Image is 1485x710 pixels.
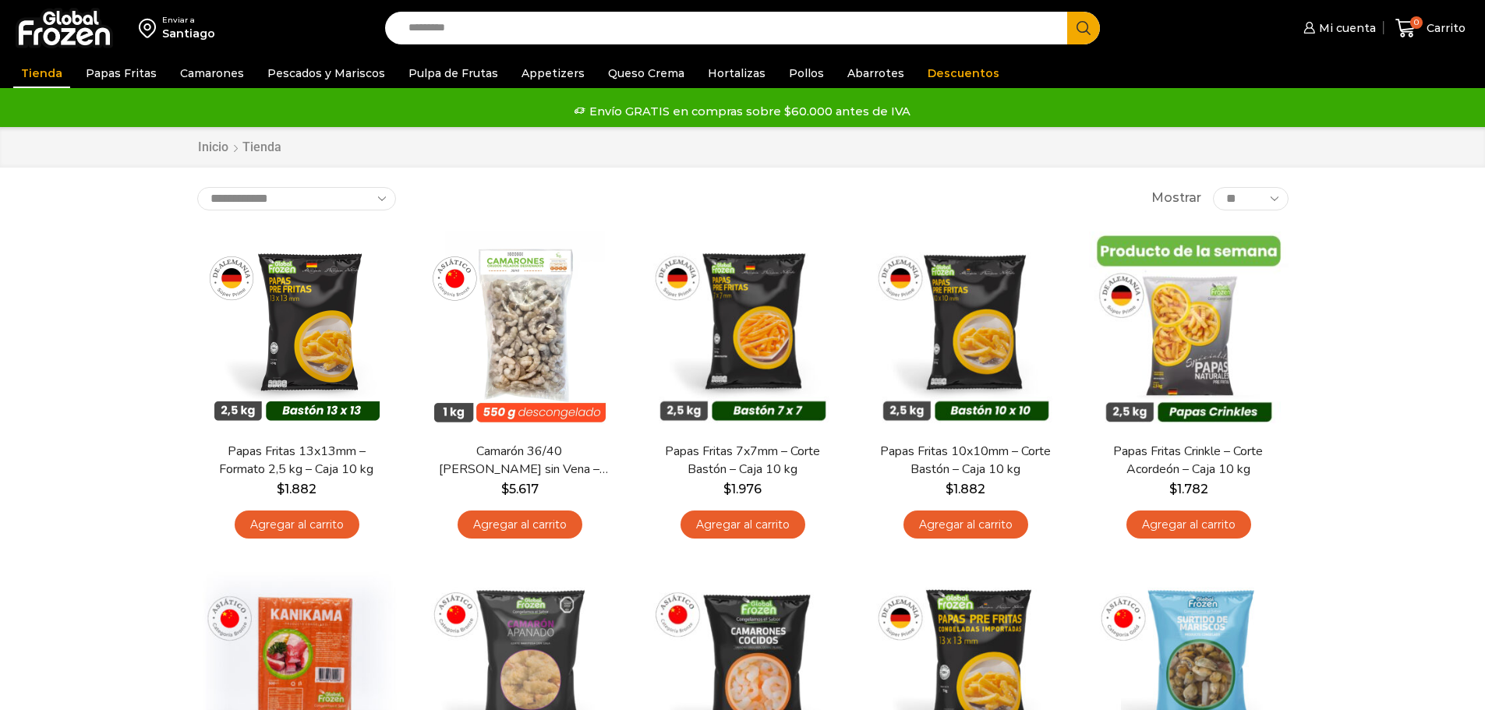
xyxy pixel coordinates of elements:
[875,443,1055,479] a: Papas Fritas 10x10mm – Corte Bastón – Caja 10 kg
[1151,189,1201,207] span: Mostrar
[903,510,1028,539] a: Agregar al carrito: “Papas Fritas 10x10mm - Corte Bastón - Caja 10 kg”
[1126,510,1251,539] a: Agregar al carrito: “Papas Fritas Crinkle - Corte Acordeón - Caja 10 kg”
[501,482,539,496] bdi: 5.617
[13,58,70,88] a: Tienda
[600,58,692,88] a: Queso Crema
[652,443,832,479] a: Papas Fritas 7x7mm – Corte Bastón – Caja 10 kg
[401,58,506,88] a: Pulpa de Frutas
[946,482,953,496] span: $
[840,58,912,88] a: Abarrotes
[1299,12,1376,44] a: Mi cuenta
[1315,20,1376,36] span: Mi cuenta
[1423,20,1466,36] span: Carrito
[1169,482,1177,496] span: $
[197,139,281,157] nav: Breadcrumb
[277,482,316,496] bdi: 1.882
[1410,16,1423,29] span: 0
[139,15,162,41] img: address-field-icon.svg
[920,58,1007,88] a: Descuentos
[207,443,386,479] a: Papas Fritas 13x13mm – Formato 2,5 kg – Caja 10 kg
[501,482,509,496] span: $
[162,26,215,41] div: Santiago
[700,58,773,88] a: Hortalizas
[946,482,985,496] bdi: 1.882
[172,58,252,88] a: Camarones
[260,58,393,88] a: Pescados y Mariscos
[681,510,805,539] a: Agregar al carrito: “Papas Fritas 7x7mm - Corte Bastón - Caja 10 kg”
[197,139,229,157] a: Inicio
[781,58,832,88] a: Pollos
[242,140,281,154] h1: Tienda
[723,482,762,496] bdi: 1.976
[1169,482,1208,496] bdi: 1.782
[430,443,609,479] a: Camarón 36/40 [PERSON_NAME] sin Vena – Bronze – Caja 10 kg
[1067,12,1100,44] button: Search button
[162,15,215,26] div: Enviar a
[458,510,582,539] a: Agregar al carrito: “Camarón 36/40 Crudo Pelado sin Vena - Bronze - Caja 10 kg”
[197,187,396,210] select: Pedido de la tienda
[277,482,285,496] span: $
[514,58,592,88] a: Appetizers
[1391,10,1469,47] a: 0 Carrito
[235,510,359,539] a: Agregar al carrito: “Papas Fritas 13x13mm - Formato 2,5 kg - Caja 10 kg”
[1098,443,1278,479] a: Papas Fritas Crinkle – Corte Acordeón – Caja 10 kg
[78,58,164,88] a: Papas Fritas
[723,482,731,496] span: $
